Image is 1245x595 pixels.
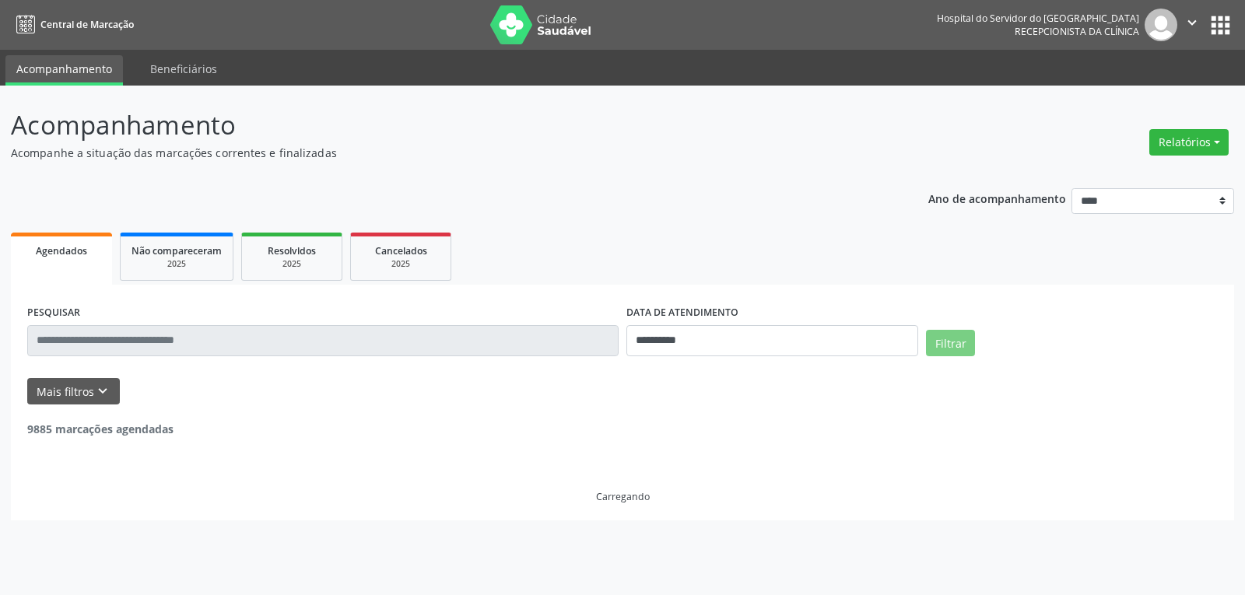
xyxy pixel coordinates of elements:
[36,244,87,257] span: Agendados
[1015,25,1139,38] span: Recepcionista da clínica
[937,12,1139,25] div: Hospital do Servidor do [GEOGRAPHIC_DATA]
[5,55,123,86] a: Acompanhamento
[1177,9,1207,41] button: 
[268,244,316,257] span: Resolvidos
[1207,12,1234,39] button: apps
[27,301,80,325] label: PESQUISAR
[1149,129,1229,156] button: Relatórios
[132,244,222,257] span: Não compareceram
[926,330,975,356] button: Filtrar
[1145,9,1177,41] img: img
[626,301,738,325] label: DATA DE ATENDIMENTO
[27,378,120,405] button: Mais filtroskeyboard_arrow_down
[27,422,174,436] strong: 9885 marcações agendadas
[40,18,134,31] span: Central de Marcação
[253,258,331,270] div: 2025
[362,258,440,270] div: 2025
[375,244,427,257] span: Cancelados
[11,106,867,145] p: Acompanhamento
[139,55,228,82] a: Beneficiários
[94,383,111,400] i: keyboard_arrow_down
[928,188,1066,208] p: Ano de acompanhamento
[11,145,867,161] p: Acompanhe a situação das marcações correntes e finalizadas
[596,490,650,503] div: Carregando
[1184,14,1201,31] i: 
[11,12,134,37] a: Central de Marcação
[132,258,222,270] div: 2025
